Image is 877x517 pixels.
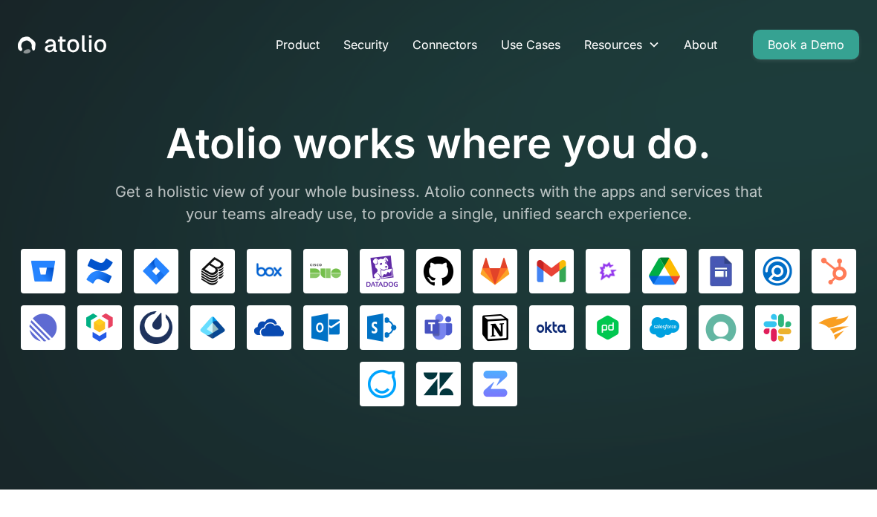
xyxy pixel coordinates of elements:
[401,30,489,59] a: Connectors
[672,30,729,59] a: About
[104,181,773,225] p: Get a holistic view of your whole business. Atolio connects with the apps and services that your ...
[18,35,106,54] a: home
[584,36,642,53] div: Resources
[753,30,859,59] a: Book a Demo
[331,30,401,59] a: Security
[572,30,672,59] div: Resources
[264,30,331,59] a: Product
[104,119,773,169] h1: Atolio works where you do.
[489,30,572,59] a: Use Cases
